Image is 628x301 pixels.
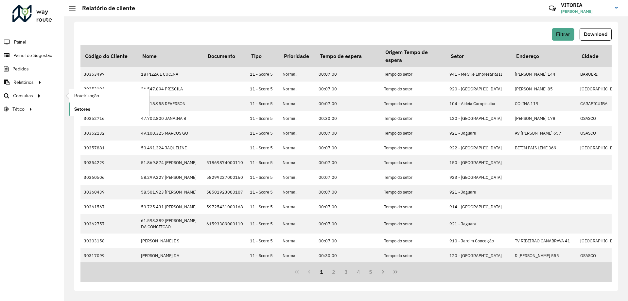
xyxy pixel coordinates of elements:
td: 58.501.923 [PERSON_NAME] [138,185,203,199]
td: 914 - [GEOGRAPHIC_DATA] [446,199,512,214]
span: Painel [14,39,26,46]
td: 58299227000160 [203,170,247,185]
td: [PERSON_NAME] 85 [512,82,577,96]
td: [PERSON_NAME] 144 [512,67,577,82]
td: TV RIBEIRAO CANABRAVA 41 [512,234,577,248]
td: 11 - Score 5 [247,199,279,214]
span: Setores [74,106,90,113]
td: 61.593.389 [PERSON_NAME] DA CONCEICAO [138,214,203,233]
td: 11 - Score 5 [247,185,279,199]
td: 00:30:00 [315,111,381,126]
td: 00:07:00 [315,234,381,248]
td: 921 - Jaguara [446,126,512,141]
td: [PERSON_NAME] 178 [512,111,577,126]
td: Tempo do setor [381,185,446,199]
td: 30.718.958 REVERSON [138,96,203,111]
td: 26.547.894 PRISCILA [138,82,203,96]
td: Normal [279,155,315,170]
td: 150 - [GEOGRAPHIC_DATA] [446,155,512,170]
span: [PERSON_NAME] [561,9,610,14]
td: 30360439 [80,185,138,199]
td: Tempo do setor [381,141,446,155]
td: 30352716 [80,111,138,126]
td: 61593389000110 [203,214,247,233]
button: 4 [352,266,365,278]
td: AV [PERSON_NAME] 657 [512,126,577,141]
th: Setor [446,45,512,67]
td: R [PERSON_NAME] 555 [512,248,577,263]
td: 49.100.325 MARCOS GO [138,126,203,141]
td: 11 - Score 5 [247,126,279,141]
td: 11 - Score 5 [247,111,279,126]
td: 50.491.324 JAQUELINE [138,141,203,155]
td: 104 - Aldeia Carapicuiba [446,96,512,111]
td: Normal [279,199,315,214]
span: Filtrar [556,31,570,37]
td: 00:07:00 [315,185,381,199]
td: 59725431000168 [203,199,247,214]
td: 11 - Score 5 [247,234,279,248]
h2: Relatório de cliente [76,5,135,12]
td: Tempo do setor [381,234,446,248]
th: Tempo de espera [315,45,381,67]
td: Normal [279,170,315,185]
th: Documento [203,45,247,67]
td: 11 - Score 5 [247,170,279,185]
span: Tático [12,106,25,113]
td: 923 - [GEOGRAPHIC_DATA] [446,170,512,185]
td: 920 - [GEOGRAPHIC_DATA] [446,82,512,96]
td: 11 - Score 5 [247,141,279,155]
th: Nome [138,45,203,67]
td: 30352132 [80,126,138,141]
td: Normal [279,234,315,248]
td: 18 PIZZA E CUCINA [138,67,203,82]
td: Tempo do setor [381,82,446,96]
td: 11 - Score 5 [247,82,279,96]
button: Next Page [377,266,389,278]
td: 30353497 [80,67,138,82]
button: 5 [365,266,377,278]
span: Roteirização [74,92,99,99]
td: Tempo do setor [381,214,446,233]
td: Normal [279,141,315,155]
td: 120 - [GEOGRAPHIC_DATA] [446,248,512,263]
td: 00:07:00 [315,126,381,141]
td: 00:07:00 [315,82,381,96]
td: Normal [279,126,315,141]
td: 00:07:00 [315,214,381,233]
td: 00:07:00 [315,141,381,155]
td: Tempo do setor [381,67,446,82]
td: 921 - Jaguara [446,214,512,233]
span: Relatórios [13,79,34,86]
td: BETIM PAIS LEME 369 [512,141,577,155]
td: 120 - [GEOGRAPHIC_DATA] [446,111,512,126]
td: 922 - [GEOGRAPHIC_DATA] [446,141,512,155]
span: Pedidos [12,66,29,72]
td: 30361567 [80,199,138,214]
button: 3 [340,266,352,278]
td: Tempo do setor [381,248,446,263]
button: Last Page [389,266,402,278]
button: Filtrar [552,28,574,41]
span: Download [584,31,607,37]
td: Tempo do setor [381,111,446,126]
td: 11 - Score 5 [247,96,279,111]
td: 58501923000107 [203,185,247,199]
td: Normal [279,214,315,233]
td: COLINA 119 [512,96,577,111]
td: 00:07:00 [315,67,381,82]
th: Tipo [247,45,279,67]
td: Tempo do setor [381,155,446,170]
td: 00:07:00 [315,170,381,185]
td: 921 - Jaguara [446,185,512,199]
span: Painel de Sugestão [13,52,52,59]
td: 00:07:00 [315,155,381,170]
td: Normal [279,82,315,96]
th: Endereço [512,45,577,67]
td: [PERSON_NAME] DA [138,248,203,263]
a: Contato Rápido [545,1,559,15]
button: 2 [327,266,340,278]
td: 30317099 [80,248,138,263]
td: 30303158 [80,234,138,248]
a: Setores [69,103,149,116]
